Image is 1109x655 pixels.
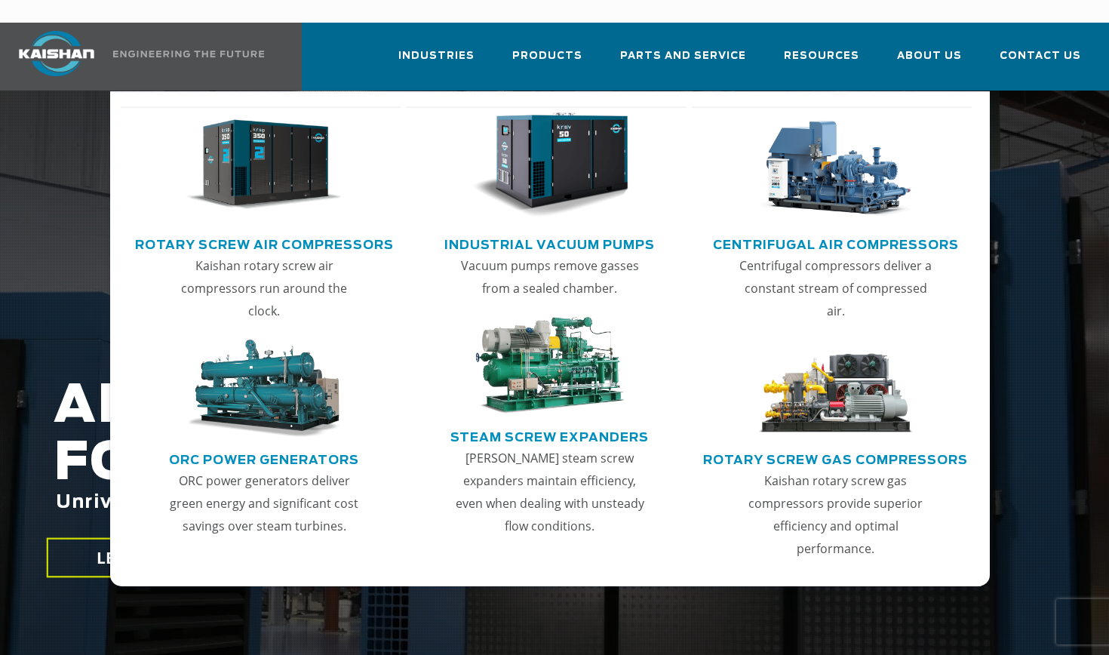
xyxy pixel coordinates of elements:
a: Industries [398,36,475,88]
img: thumb-Industrial-Vacuum-Pumps [472,112,628,218]
p: ORC power generators deliver green energy and significant cost savings over steam turbines. [167,469,361,537]
a: Products [512,36,582,88]
img: thumb-Steam-Screw-Expanders [472,317,628,415]
a: About Us [897,36,962,88]
img: thumb-Rotary-Screw-Gas-Compressors [757,340,914,438]
p: Vacuum pumps remove gasses from a sealed chamber. [453,254,647,300]
p: [PERSON_NAME] steam screw expanders maintain efficiency, even when dealing with unsteady flow con... [453,447,647,537]
span: About Us [897,48,962,65]
img: thumb-Rotary-Screw-Air-Compressors [186,112,343,218]
img: Engineering the future [113,51,264,57]
span: Industries [398,48,475,65]
span: Unrivaled performance with up to 35% energy cost savings. [56,494,702,512]
a: Rotary Screw Air Compressors [135,232,394,254]
span: Parts and Service [620,48,746,65]
span: Products [512,48,582,65]
span: LEARN MORE [97,547,201,569]
a: ORC Power Generators [169,447,359,469]
img: thumb-Centrifugal-Air-Compressors [757,112,914,218]
a: Centrifugal Air Compressors [713,232,959,254]
a: Resources [784,36,859,88]
a: Steam Screw Expanders [450,424,649,447]
a: Industrial Vacuum Pumps [444,232,655,254]
img: thumb-ORC-Power-Generators [186,340,343,438]
a: Rotary Screw Gas Compressors [703,447,968,469]
p: Centrifugal compressors deliver a constant stream of compressed air. [739,254,932,322]
h2: AIR COMPRESSORS FOR THE [54,378,886,560]
span: Contact Us [1000,48,1081,65]
p: Kaishan rotary screw air compressors run around the clock. [167,254,361,322]
a: Parts and Service [620,36,746,88]
span: Resources [784,48,859,65]
p: Kaishan rotary screw gas compressors provide superior efficiency and optimal performance. [739,469,932,560]
a: LEARN MORE [46,538,250,578]
a: Contact Us [1000,36,1081,88]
